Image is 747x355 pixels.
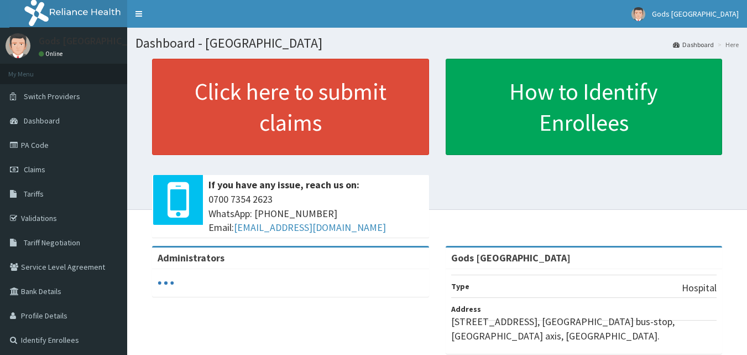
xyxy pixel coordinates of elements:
[24,91,80,101] span: Switch Providers
[682,281,717,295] p: Hospital
[39,36,154,46] p: Gods [GEOGRAPHIC_DATA]
[208,192,424,235] span: 0700 7354 2623 WhatsApp: [PHONE_NUMBER] Email:
[6,33,30,58] img: User Image
[234,221,386,234] a: [EMAIL_ADDRESS][DOMAIN_NAME]
[135,36,739,50] h1: Dashboard - [GEOGRAPHIC_DATA]
[24,238,80,248] span: Tariff Negotiation
[451,251,571,264] strong: Gods [GEOGRAPHIC_DATA]
[24,164,45,174] span: Claims
[451,315,717,343] p: [STREET_ADDRESS], [GEOGRAPHIC_DATA] bus-stop, [GEOGRAPHIC_DATA] axis, [GEOGRAPHIC_DATA].
[158,275,174,291] svg: audio-loading
[24,189,44,199] span: Tariffs
[208,178,359,191] b: If you have any issue, reach us on:
[451,281,469,291] b: Type
[39,50,65,58] a: Online
[158,251,224,264] b: Administrators
[673,40,714,49] a: Dashboard
[24,116,60,126] span: Dashboard
[446,59,723,155] a: How to Identify Enrollees
[631,7,645,21] img: User Image
[451,304,481,314] b: Address
[652,9,739,19] span: Gods [GEOGRAPHIC_DATA]
[715,40,739,49] li: Here
[152,59,429,155] a: Click here to submit claims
